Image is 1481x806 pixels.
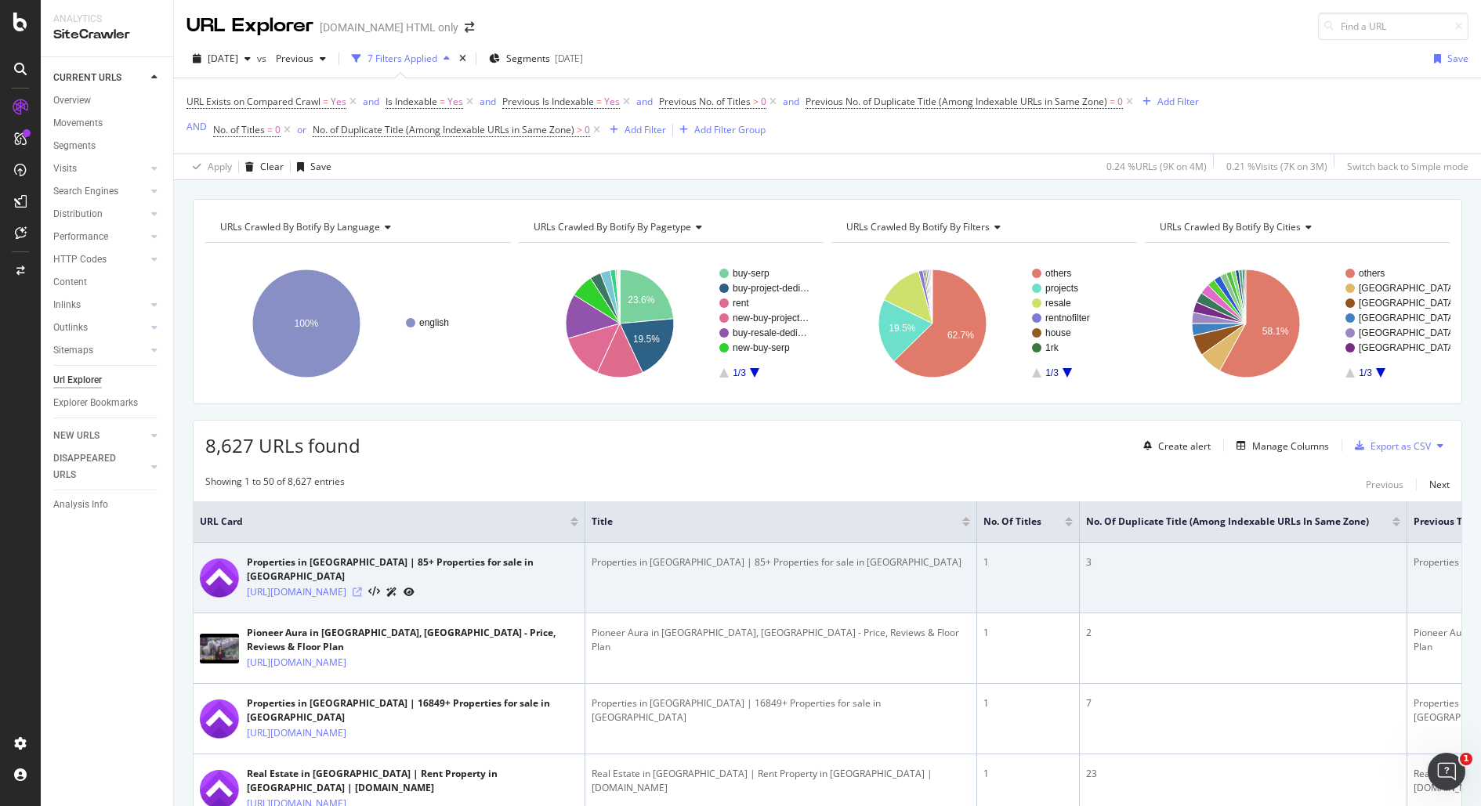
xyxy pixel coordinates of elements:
button: Previous [1366,475,1403,493]
span: 0 [1117,91,1123,113]
div: Properties in [GEOGRAPHIC_DATA] | 16849+ Properties for sale in [GEOGRAPHIC_DATA] [592,696,970,725]
div: Properties in [GEOGRAPHIC_DATA] | 16849+ Properties for sale in [GEOGRAPHIC_DATA] [247,696,578,725]
a: Search Engines [53,183,147,200]
div: Analysis Info [53,497,108,513]
span: = [440,95,445,108]
span: URLs Crawled By Botify By language [220,220,380,233]
button: Save [1428,46,1468,71]
text: 1/3 [1045,367,1059,378]
div: [DOMAIN_NAME] HTML only [320,20,458,35]
button: AND [186,119,207,134]
text: 23.6% [628,295,654,305]
text: 1rk [1045,342,1059,353]
a: AI Url Details [386,584,397,600]
div: Distribution [53,206,103,222]
text: 1/3 [733,367,746,378]
div: Add Filter [1157,95,1199,108]
div: 0.24 % URLs ( 9K on 4M ) [1106,160,1207,173]
span: > [753,95,759,108]
div: 2 [1086,626,1400,640]
svg: A chart. [831,255,1137,392]
button: and [363,94,379,109]
span: = [596,95,602,108]
div: 3 [1086,555,1400,569]
button: Previous [270,46,332,71]
span: Previous [270,52,313,65]
div: 1 [983,696,1073,710]
div: Real Estate in [GEOGRAPHIC_DATA] | Rent Property in [GEOGRAPHIC_DATA] | [DOMAIN_NAME] [592,767,970,795]
svg: A chart. [519,255,824,392]
div: Inlinks [53,297,81,313]
text: 62.7% [947,330,974,341]
div: SiteCrawler [53,26,161,44]
span: Segments [506,52,550,65]
button: Segments[DATE] [483,46,589,71]
button: and [636,94,653,109]
div: Movements [53,115,103,132]
text: house [1045,327,1071,338]
span: Title [592,515,939,529]
div: 7 Filters Applied [368,52,437,65]
span: Yes [331,91,346,113]
text: buy-project-dedi… [733,283,809,294]
div: Pioneer Aura in [GEOGRAPHIC_DATA], [GEOGRAPHIC_DATA] - Price, Reviews & Floor Plan [592,626,970,654]
span: No. of Titles [213,123,265,136]
div: Properties in [GEOGRAPHIC_DATA] | 85+ Properties for sale in [GEOGRAPHIC_DATA] [592,555,970,569]
div: Create alert [1158,439,1211,453]
span: URL Card [200,515,567,529]
a: Overview [53,92,162,109]
h4: URLs Crawled By Botify By cities [1157,215,1436,240]
div: Url Explorer [53,372,102,389]
a: Url Explorer [53,372,162,389]
text: others [1359,268,1385,279]
img: main image [200,634,239,663]
span: 2025 Aug. 21st [208,52,238,65]
div: Clear [260,160,284,173]
div: Performance [53,229,108,245]
div: Save [1447,52,1468,65]
a: NEW URLS [53,428,147,444]
h4: URLs Crawled By Botify By filters [843,215,1123,240]
div: 1 [983,626,1073,640]
div: CURRENT URLS [53,70,121,86]
img: main image [200,558,239,598]
span: URLs Crawled By Botify By filters [846,220,990,233]
text: 19.5% [632,334,659,345]
span: 0 [275,119,281,141]
span: 1 [1460,753,1472,765]
svg: A chart. [1145,255,1450,392]
div: Search Engines [53,183,118,200]
span: Yes [447,91,463,113]
button: Export as CSV [1349,433,1431,458]
h4: URLs Crawled By Botify By language [217,215,497,240]
span: No. of Duplicate Title (Among Indexable URLs in Same Zone) [313,123,574,136]
a: [URL][DOMAIN_NAME] [247,584,346,600]
button: Save [291,154,331,179]
a: Movements [53,115,162,132]
div: arrow-right-arrow-left [465,22,474,33]
button: and [783,94,799,109]
a: Distribution [53,206,147,222]
span: URLs Crawled By Botify By pagetype [534,220,691,233]
a: Inlinks [53,297,147,313]
div: Content [53,274,87,291]
button: Create alert [1137,433,1211,458]
div: Explorer Bookmarks [53,395,138,411]
a: Visit Online Page [353,587,362,597]
div: DISAPPEARED URLS [53,450,132,483]
div: 0.21 % Visits ( 7K on 3M ) [1226,160,1327,173]
iframe: Intercom live chat [1428,753,1465,790]
div: and [783,95,799,108]
div: Outlinks [53,320,88,336]
input: Find a URL [1318,13,1468,40]
button: Apply [186,154,232,179]
span: 8,627 URLs found [205,432,360,458]
h4: URLs Crawled By Botify By pagetype [530,215,810,240]
text: buy-resale-dedi… [733,327,807,338]
button: Add Filter [1136,92,1199,111]
div: Manage Columns [1252,439,1329,453]
text: 58.1% [1262,326,1288,337]
span: > [577,123,582,136]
